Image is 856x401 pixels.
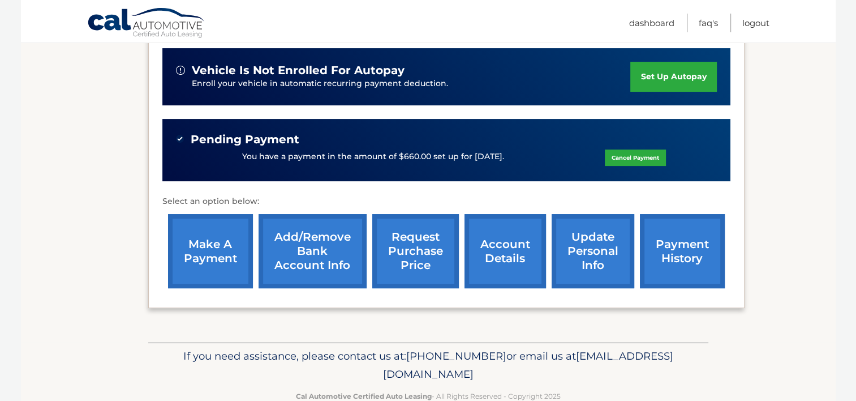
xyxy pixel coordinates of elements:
span: [EMAIL_ADDRESS][DOMAIN_NAME] [383,349,673,381]
span: vehicle is not enrolled for autopay [192,63,405,78]
a: update personal info [552,214,634,288]
span: [PHONE_NUMBER] [406,349,506,362]
a: Cancel Payment [605,150,666,166]
img: alert-white.svg [176,66,185,75]
a: Cal Automotive [87,7,206,40]
p: If you need assistance, please contact us at: or email us at [156,347,701,383]
a: make a payment [168,214,253,288]
a: Add/Remove bank account info [259,214,367,288]
a: FAQ's [699,14,718,32]
strong: Cal Automotive Certified Auto Leasing [296,392,432,400]
p: Select an option below: [162,195,730,208]
p: Enroll your vehicle in automatic recurring payment deduction. [192,78,631,90]
a: Dashboard [629,14,674,32]
a: Logout [742,14,769,32]
a: request purchase price [372,214,459,288]
p: You have a payment in the amount of $660.00 set up for [DATE]. [242,151,504,163]
a: account details [464,214,546,288]
a: set up autopay [630,62,716,92]
img: check-green.svg [176,135,184,143]
a: payment history [640,214,725,288]
span: Pending Payment [191,133,299,147]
